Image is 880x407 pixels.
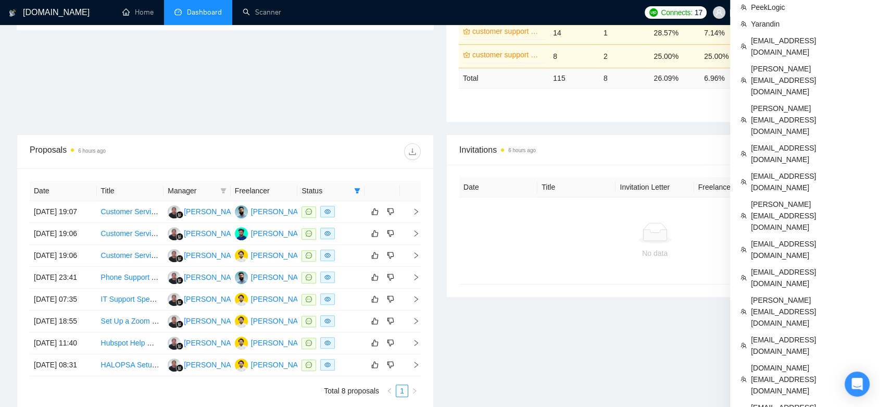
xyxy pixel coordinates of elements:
[599,44,650,68] td: 2
[101,229,257,238] a: Customer Service for AI Photo Editing Company
[472,26,543,37] a: customer support S-2 -Email & Chat Support (Bulla)
[168,316,244,325] a: RS[PERSON_NAME]
[371,207,379,216] span: like
[371,317,379,325] span: like
[251,250,311,261] div: [PERSON_NAME]
[9,5,16,21] img: logo
[235,294,311,303] a: HM[PERSON_NAME]
[740,246,747,253] span: team
[549,68,599,88] td: 115
[459,68,549,88] td: Total
[168,337,181,350] img: RS
[549,21,599,44] td: 14
[387,251,394,260] span: dislike
[751,142,870,165] span: [EMAIL_ADDRESS][DOMAIN_NAME]
[468,248,842,259] div: No data
[404,361,420,368] span: right
[324,385,379,397] li: Total 8 proposals
[168,338,244,347] a: RS[PERSON_NAME]
[97,289,164,311] td: IT Support Specialist (Contract) — Curate Level 1 Phone FAQs
[306,340,312,346] span: message
[176,211,183,218] img: gigradar-bm.png
[184,293,244,305] div: [PERSON_NAME]
[235,293,248,306] img: HM
[508,147,536,153] time: 6 hours ago
[404,295,420,303] span: right
[235,316,311,325] a: HM[PERSON_NAME]
[251,206,311,217] div: [PERSON_NAME]
[306,274,312,280] span: message
[369,249,381,262] button: like
[715,9,723,16] span: user
[383,385,396,397] button: left
[751,170,870,193] span: [EMAIL_ADDRESS][DOMAIN_NAME]
[751,63,870,97] span: [PERSON_NAME][EMAIL_ADDRESS][DOMAIN_NAME]
[301,185,350,196] span: Status
[463,51,470,58] span: crown
[324,362,331,368] span: eye
[615,177,694,198] th: Invitation Letter
[184,315,244,327] div: [PERSON_NAME]
[740,43,747,50] span: team
[220,188,227,194] span: filter
[324,340,331,346] span: eye
[101,317,186,325] a: Set Up a Zoom Live Event
[97,245,164,267] td: Customer Service for AI Photo Editing Company
[184,250,244,261] div: [PERSON_NAME]
[369,293,381,305] button: like
[168,229,244,237] a: RS[PERSON_NAME]
[740,309,747,315] span: team
[371,251,379,260] span: like
[97,311,164,332] td: Set Up a Zoom Live Event
[384,315,397,327] button: dislike
[306,362,312,368] span: message
[740,4,747,10] span: team
[184,359,244,371] div: [PERSON_NAME]
[243,8,281,17] a: searchScanner
[649,21,700,44] td: 28.57%
[751,266,870,289] span: [EMAIL_ADDRESS][DOMAIN_NAME]
[537,177,615,198] th: Title
[184,337,244,349] div: [PERSON_NAME]
[387,207,394,216] span: dislike
[694,177,772,198] th: Freelancer
[751,238,870,261] span: [EMAIL_ADDRESS][DOMAIN_NAME]
[78,148,106,154] time: 6 hours ago
[387,273,394,281] span: dislike
[599,21,650,44] td: 1
[405,147,420,156] span: download
[324,230,331,237] span: eye
[369,227,381,240] button: like
[176,277,183,284] img: gigradar-bm.png
[101,207,257,216] a: Customer Service for AI Photo Editing Company
[371,339,379,347] span: like
[235,315,248,328] img: HM
[187,8,222,17] span: Dashboard
[411,388,418,394] span: right
[101,251,257,260] a: Customer Service for AI Photo Editing Company
[751,103,870,137] span: [PERSON_NAME][EMAIL_ADDRESS][DOMAIN_NAME]
[30,267,97,289] td: [DATE] 23:41
[324,318,331,324] span: eye
[404,143,421,160] button: download
[306,230,312,237] span: message
[164,181,231,201] th: Manager
[740,179,747,185] span: team
[387,295,394,303] span: dislike
[30,245,97,267] td: [DATE] 19:06
[751,362,870,397] span: [DOMAIN_NAME][EMAIL_ADDRESS][DOMAIN_NAME]
[176,299,183,306] img: gigradar-bm.png
[101,295,305,303] a: IT Support Specialist (Contract) — Curate Level 1 Phone FAQs
[97,223,164,245] td: Customer Service for AI Photo Editing Company
[30,332,97,354] td: [DATE] 11:40
[384,227,397,240] button: dislike
[184,228,244,239] div: [PERSON_NAME]
[463,28,470,35] span: crown
[472,49,543,60] a: customer support S-3 - Email & Chat Support(Umair)
[168,273,244,281] a: RS[PERSON_NAME]
[168,360,244,368] a: RS[PERSON_NAME]
[387,317,394,325] span: dislike
[184,272,244,283] div: [PERSON_NAME]
[371,229,379,238] span: like
[369,315,381,327] button: like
